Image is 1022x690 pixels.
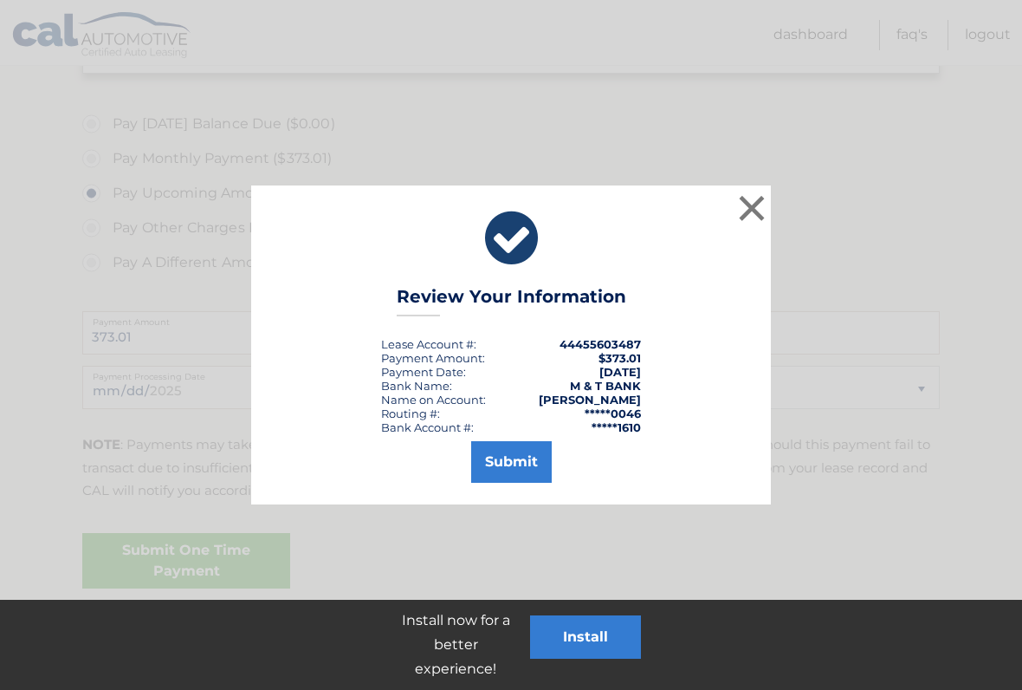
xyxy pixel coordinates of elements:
div: Name on Account: [381,393,486,407]
div: Routing #: [381,407,440,420]
button: Submit [471,441,552,483]
div: Lease Account #: [381,337,476,351]
div: Bank Account #: [381,420,474,434]
h3: Review Your Information [397,286,626,316]
div: : [381,365,466,379]
strong: 44455603487 [560,337,641,351]
div: Bank Name: [381,379,452,393]
div: Payment Amount: [381,351,485,365]
button: × [734,191,769,225]
p: Install now for a better experience! [381,609,530,681]
strong: [PERSON_NAME] [539,393,641,407]
span: $373.01 [598,351,641,365]
button: Install [530,615,641,659]
span: [DATE] [599,365,641,379]
span: Payment Date [381,365,463,379]
strong: M & T BANK [570,379,641,393]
